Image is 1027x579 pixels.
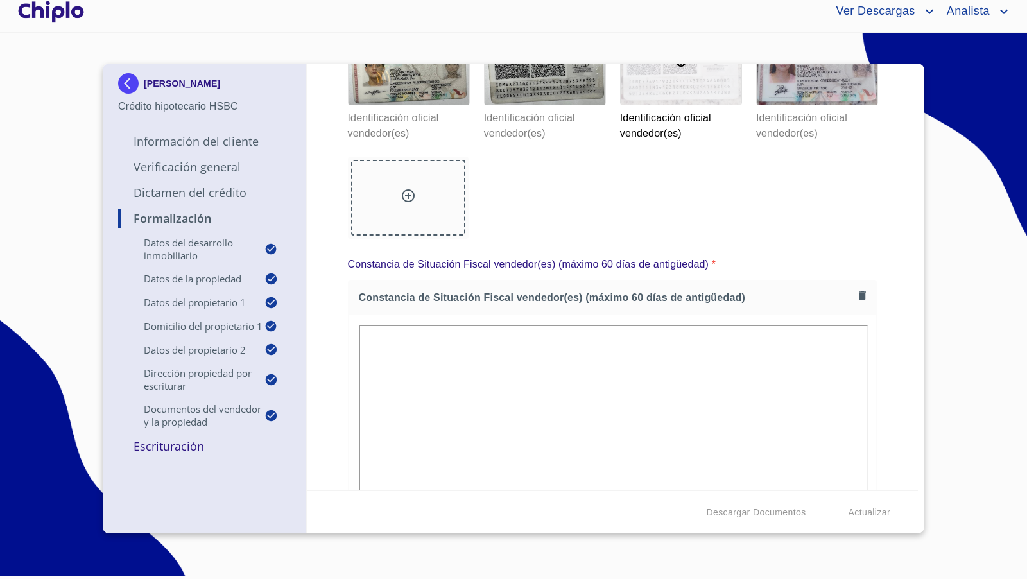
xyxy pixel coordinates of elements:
[118,73,291,99] div: [PERSON_NAME]
[359,291,854,304] span: Constancia de Situación Fiscal vendedor(es) (máximo 60 días de antigüedad)
[118,185,291,200] p: Dictamen del Crédito
[843,501,895,524] button: Actualizar
[620,105,741,141] p: Identificación oficial vendedor(es)
[118,343,264,356] p: Datos del propietario 2
[485,22,605,105] img: Identificación oficial vendedor(es)
[118,296,264,309] p: Datos del propietario 1
[118,134,291,149] p: Información del Cliente
[118,99,291,114] p: Crédito hipotecario HSBC
[118,320,264,333] p: Domicilio del Propietario 1
[118,402,264,428] p: Documentos del vendedor y la propiedad
[484,105,605,141] p: Identificación oficial vendedor(es)
[826,1,936,22] button: account of current user
[118,211,291,226] p: Formalización
[118,159,291,175] p: Verificación General
[348,105,469,141] p: Identificación oficial vendedor(es)
[706,505,806,521] span: Descargar Documentos
[144,78,220,89] p: [PERSON_NAME]
[701,501,811,524] button: Descargar Documentos
[349,22,469,105] img: Identificación oficial vendedor(es)
[756,105,877,141] p: Identificación oficial vendedor(es)
[757,22,877,105] img: Identificación oficial vendedor(es)
[118,367,264,392] p: Dirección Propiedad por Escriturar
[118,272,264,285] p: Datos de la propiedad
[348,257,709,272] p: Constancia de Situación Fiscal vendedor(es) (máximo 60 días de antigüedad)
[118,438,291,454] p: Escrituración
[937,1,996,22] span: Analista
[937,1,1012,22] button: account of current user
[118,73,144,94] img: Docupass spot blue
[118,236,264,262] p: Datos del Desarrollo Inmobiliario
[849,505,890,521] span: Actualizar
[826,1,921,22] span: Ver Descargas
